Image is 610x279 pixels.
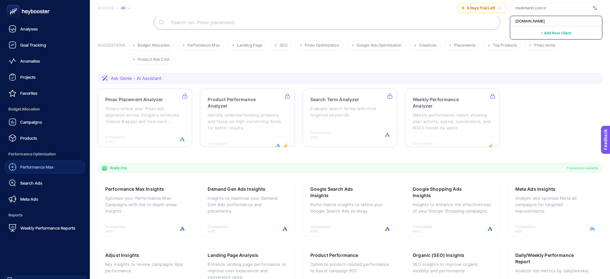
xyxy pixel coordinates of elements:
[4,2,24,7] span: Feedback
[98,43,125,65] h3: SUGGESTIONS
[5,71,85,83] a: Projects
[208,224,236,233] span: Compatible with:
[5,87,85,100] a: Favorites
[567,165,598,170] span: 11 analyzes available
[5,103,85,116] span: Budget Allocation
[208,252,258,258] h3: Landing Page Analysis
[20,196,38,202] span: Meta Ads
[20,225,75,231] span: Weekly Performance Reports
[515,195,595,214] p: Analyze and optimize Meta ad campaigns for targeted improvements.
[138,43,170,48] span: Budget Allocation
[5,116,85,128] a: Campaigns
[357,43,402,48] span: Google Ads Optimization
[166,13,495,31] input: Search
[237,43,262,48] span: Landing Page
[534,43,555,48] span: Pmax terms
[515,19,545,24] span: [DOMAIN_NAME]
[98,89,192,147] a: Pmax Placement AnalyzerShows where your Pmax ads appeared across Google's networks (videos & apps...
[5,22,85,35] a: Analyses
[200,178,295,237] a: Demand Gen Ads InsightsInsights to maximize your Demand Gen Ads performance and placements.Compat...
[138,57,169,62] span: Product Ads Cost
[419,43,437,48] span: Creatives
[5,148,85,161] span: Performance Optimization
[20,26,38,31] span: Analyses
[310,261,390,274] p: Optimize product-related performance to boost campaign ROI.
[105,252,139,258] h3: Adjust Insights
[105,195,185,214] p: Optimize your Performance Max Campaigns with the in-depth pmax insights.
[20,180,42,186] span: Search Ads
[493,43,517,48] span: Top Products
[454,43,476,48] span: Placements
[515,224,544,233] span: Compatible with:
[200,89,295,147] a: Product Performance AnalyzerIdentify underperforming products and focus on high-converting items ...
[20,135,37,141] span: Products
[20,164,54,170] span: Performance Max
[5,39,85,51] a: Goal Tracking
[5,209,85,222] span: Reports
[541,31,571,35] span: + Add New Client
[5,55,85,67] a: Anomalies
[593,5,597,11] img: svg%3e
[310,201,390,214] p: Performance insights to refine your Google Search Ads strategy.
[515,5,590,11] input: medimarkt.com.tr
[208,186,265,192] h3: Demand Gen Ads Insights
[467,5,495,11] span: 6 Days Trial Left
[413,224,442,233] span: Compatible with:
[117,5,118,10] span: /
[5,132,85,144] a: Products
[20,58,40,64] span: Anomalies
[110,165,127,170] span: Analyzes
[405,178,500,237] a: Google Shopping Ads InsightsInsights to enhance the effectiveness of your Google Shopping campaig...
[98,5,114,11] span: Analysis
[405,89,500,147] a: Weekly Performance AnalyzerWeekly performance report showing user activity, spend, conversions, a...
[279,43,287,48] span: SEO
[515,267,595,274] p: Analyze top metrics by daily/weekly.
[515,252,575,265] h3: Daily/Weekly Performance Report
[20,91,38,96] span: Favorites
[413,261,492,274] p: SEO insights to improve organic visibility and performance.
[105,186,164,192] h3: Performance Max Insights
[208,195,287,214] p: Insights to maximize your Demand Gen Ads performance and placements.
[413,201,492,214] p: Insights to enhance the effectiveness of your Google Shopping campaigns.
[121,5,130,11] div: All
[187,43,220,48] span: Performance Max
[541,29,571,37] button: + Add New Client
[303,89,397,147] a: Search Term AnalyzerEvaluate search terms with their targeted keywordsCompatible with:
[5,161,85,173] a: Performance Max
[413,186,472,199] h3: Google Shopping Ads Insights
[20,74,36,80] span: Projects
[305,43,339,48] span: Pmax Optimization
[111,75,161,82] span: Ask Genie - AI Assistant
[310,224,339,233] span: Compatible with:
[5,222,85,234] a: Weekly Performance Reports
[20,42,46,48] span: Goal Tracking
[5,177,85,189] a: Search Ads
[413,252,464,258] h3: Organic (SEO) Insights
[303,178,397,237] a: Google Search Ads InsightsPerformance insights to refine your Google Search Ads strategy.Compatib...
[20,119,42,125] span: Campaigns
[5,193,85,205] a: Meta Ads
[310,186,369,199] h3: Google Search Ads Insights
[515,186,555,192] h3: Meta Ads Insights
[310,252,358,258] h3: Product Performance
[98,178,192,237] a: Performance Max InsightsOptimize your Performance Max Campaigns with the in-depth pmax insights.C...
[105,224,134,233] span: Compatible with:
[105,261,185,274] p: Key insights to review campaigns App performance
[508,178,602,237] a: Meta Ads InsightsAnalyze and optimize Meta ad campaigns for targeted improvements.Compatible with:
